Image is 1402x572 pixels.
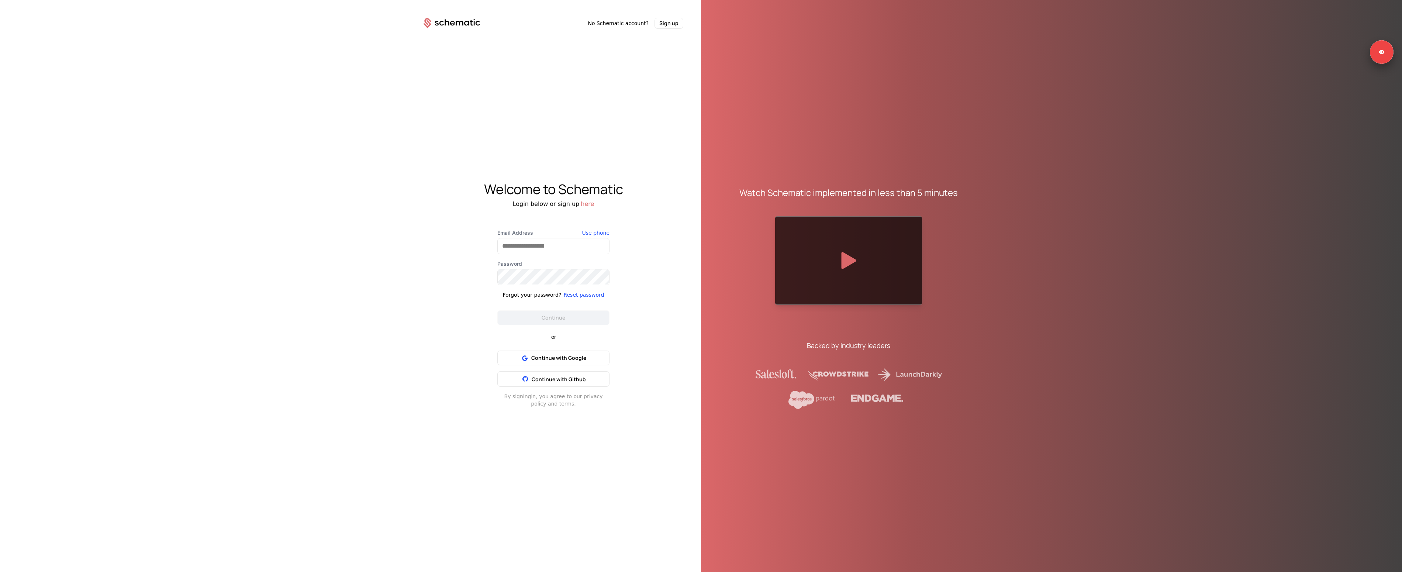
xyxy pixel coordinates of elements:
span: Continue with Github [532,376,586,383]
button: Reset password [563,291,604,299]
div: Forgot your password? [503,291,562,299]
div: Login below or sign up [406,200,701,209]
div: Backed by industry leaders [807,340,890,351]
div: By signing in , you agree to our privacy and . [497,393,610,407]
a: policy [531,401,546,407]
button: Sign up [655,18,683,29]
button: Use phone [582,229,610,237]
a: terms [559,401,574,407]
div: Watch Schematic implemented in less than 5 minutes [739,187,958,199]
button: Continue with Github [497,371,610,387]
button: Continue with Google [497,351,610,365]
span: or [545,334,562,340]
label: Password [497,260,610,268]
div: Welcome to Schematic [406,182,701,197]
button: here [581,200,594,209]
span: Continue with Google [531,354,586,362]
button: Continue [497,310,610,325]
span: No Schematic account? [588,20,649,27]
label: Email Address [497,229,610,237]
